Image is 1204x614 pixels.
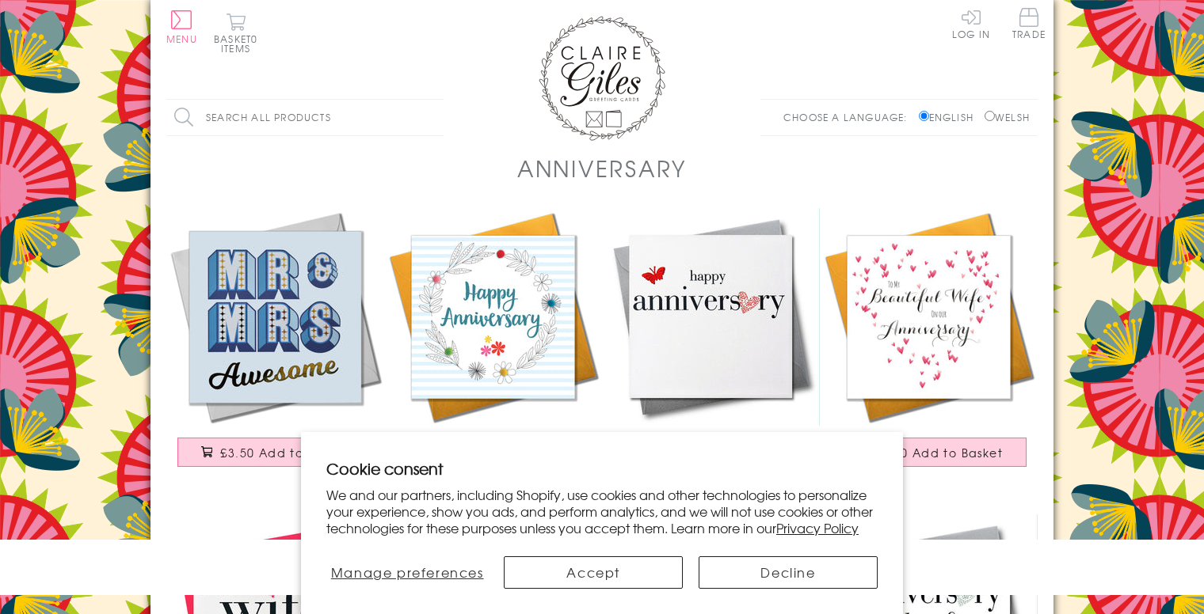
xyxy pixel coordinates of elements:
label: English [919,110,981,124]
button: Decline [699,556,878,589]
input: English [919,111,929,121]
input: Search [428,100,444,135]
img: Wedding Card, Heart, Happy Anniversary, embellished with a fabric butterfly [602,208,820,426]
button: Accept [504,556,683,589]
button: Menu [166,10,197,44]
img: Wedding Card, Heart, Beautiful Wife Anniversary [820,208,1038,426]
input: Welsh [985,111,995,121]
label: Welsh [985,110,1030,124]
a: Trade [1012,8,1046,42]
span: £3.50 Add to Basket [220,445,349,460]
img: Wedding Card, Flower Circle, Happy Anniversary, Embellished with pompoms [384,208,602,426]
h2: Cookie consent [326,457,878,479]
span: 0 items [221,32,257,55]
span: Trade [1012,8,1046,39]
img: Wedding Card, Mr & Mrs Awesome, blue block letters, with gold foil [166,208,384,426]
a: Wedding Card, Heart, Happy Anniversary, embellished with a fabric butterfly £3.50 Add to Basket [602,208,820,483]
h1: Anniversary [517,152,687,184]
button: Manage preferences [326,556,488,589]
input: Search all products [166,100,444,135]
p: We and our partners, including Shopify, use cookies and other technologies to personalize your ex... [326,487,878,536]
span: Menu [166,32,197,46]
a: Log In [952,8,990,39]
img: Claire Giles Greetings Cards [539,16,665,141]
a: Wedding Card, Heart, Beautiful Wife Anniversary £3.50 Add to Basket [820,208,1038,483]
button: £3.50 Add to Basket [177,438,374,467]
span: £3.50 Add to Basket [874,445,1003,460]
a: Privacy Policy [776,518,859,537]
p: Choose a language: [783,110,916,124]
span: Manage preferences [331,563,484,582]
a: Wedding Card, Mr & Mrs Awesome, blue block letters, with gold foil £3.50 Add to Basket [166,208,384,483]
button: £3.50 Add to Basket [831,438,1027,467]
a: Wedding Card, Flower Circle, Happy Anniversary, Embellished with pompoms £3.75 Add to Basket [384,208,602,483]
button: Basket0 items [214,13,257,53]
